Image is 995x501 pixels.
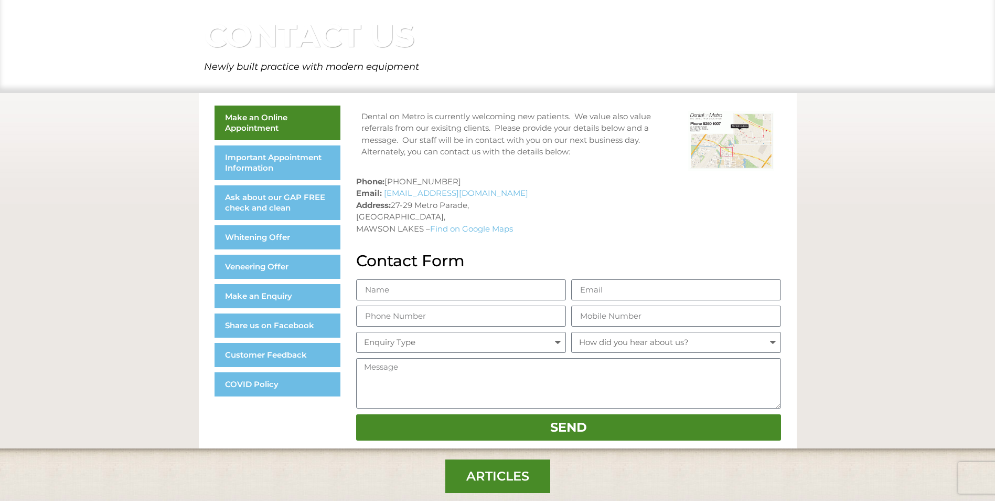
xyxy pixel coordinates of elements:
div: Dental on Metro is currently welcoming new patients. We value also value referrals from our exisi... [361,111,678,158]
a: Important Appointment Information [215,145,340,180]
button: Send [356,414,781,441]
strong: Address: [356,200,391,210]
a: COVID Policy [215,372,340,396]
strong: Phone: [356,176,384,186]
a: Make an Enquiry [215,284,340,308]
input: Name [356,279,566,300]
a: Share us on Facebook [215,314,340,338]
h2: Contact Form [356,253,781,269]
input: Mobile Number [571,306,781,327]
a: Customer Feedback [215,343,340,367]
nav: Menu [215,106,340,396]
input: Phone Number [356,306,566,327]
h1: CONTACT US [204,20,791,51]
a: Ask about our GAP FREE check and clean [215,185,340,220]
a: Articles [445,460,550,493]
a: [EMAIL_ADDRESS][DOMAIN_NAME] [384,188,528,198]
p: [PHONE_NUMBER] 27-29 Metro Parade, [GEOGRAPHIC_DATA], MAWSON LAKES – [356,176,781,235]
a: Find on Google Maps [430,224,513,234]
span: Articles [466,470,529,483]
a: Whitening Offer [215,225,340,249]
strong: Email: [356,188,382,198]
input: Email [571,279,781,300]
h5: Newly built practice with modern equipment [204,62,791,71]
a: Make an Online Appointment [215,106,340,140]
a: Veneering Offer [215,255,340,279]
form: Contact Form [356,279,781,446]
span: Send [550,421,587,434]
